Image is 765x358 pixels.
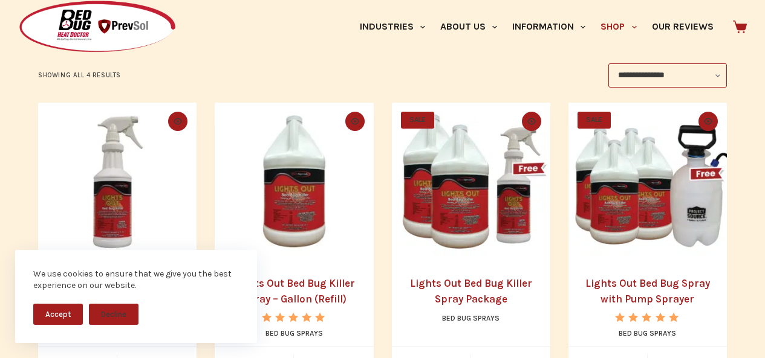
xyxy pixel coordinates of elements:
button: Quick view toggle [522,112,541,131]
button: Quick view toggle [168,112,187,131]
a: Bed Bug Sprays [265,329,323,337]
a: Lights Out Bed Bug Spray with Pump Sprayer [568,103,727,261]
picture: LightsOutPackage [392,103,550,261]
a: Lights Out Bed Bug Killer Spray – Gallon (Refill) [233,277,355,305]
img: Lights Out Bed Bug Killer Spray - 32 oz. [38,103,197,261]
button: Accept [33,304,83,325]
button: Open LiveChat chat widget [10,5,46,41]
select: Shop order [608,63,727,88]
picture: lights-out-qt-sprayer [38,103,197,261]
p: Showing all 4 results [38,70,121,81]
img: Lights Out Bed Bug Killer Spray - Gallon (Refill) [215,103,373,261]
picture: lights-out-gallon [215,103,373,261]
a: Lights Out Bed Bug Spray with Pump Sprayer [585,277,710,305]
button: Quick view toggle [345,112,365,131]
a: Lights Out Bed Bug Killer Spray Package [410,277,532,305]
div: Rated 5.00 out of 5 [262,313,327,322]
a: Lights Out Bed Bug Killer Spray Package [392,103,550,261]
div: We use cookies to ensure that we give you the best experience on our website. [33,268,239,292]
button: Decline [89,304,138,325]
span: SALE [401,112,434,129]
span: Rated out of 5 [262,313,327,350]
div: Rated 5.00 out of 5 [615,313,680,322]
button: Quick view toggle [698,112,718,131]
span: SALE [578,112,611,129]
span: Rated out of 5 [615,313,680,350]
img: Lights Out Bed Bug Spray Package with two gallons and one 32 oz [392,103,550,261]
a: Bed Bug Sprays [442,314,500,322]
a: Bed Bug Sprays [619,329,676,337]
